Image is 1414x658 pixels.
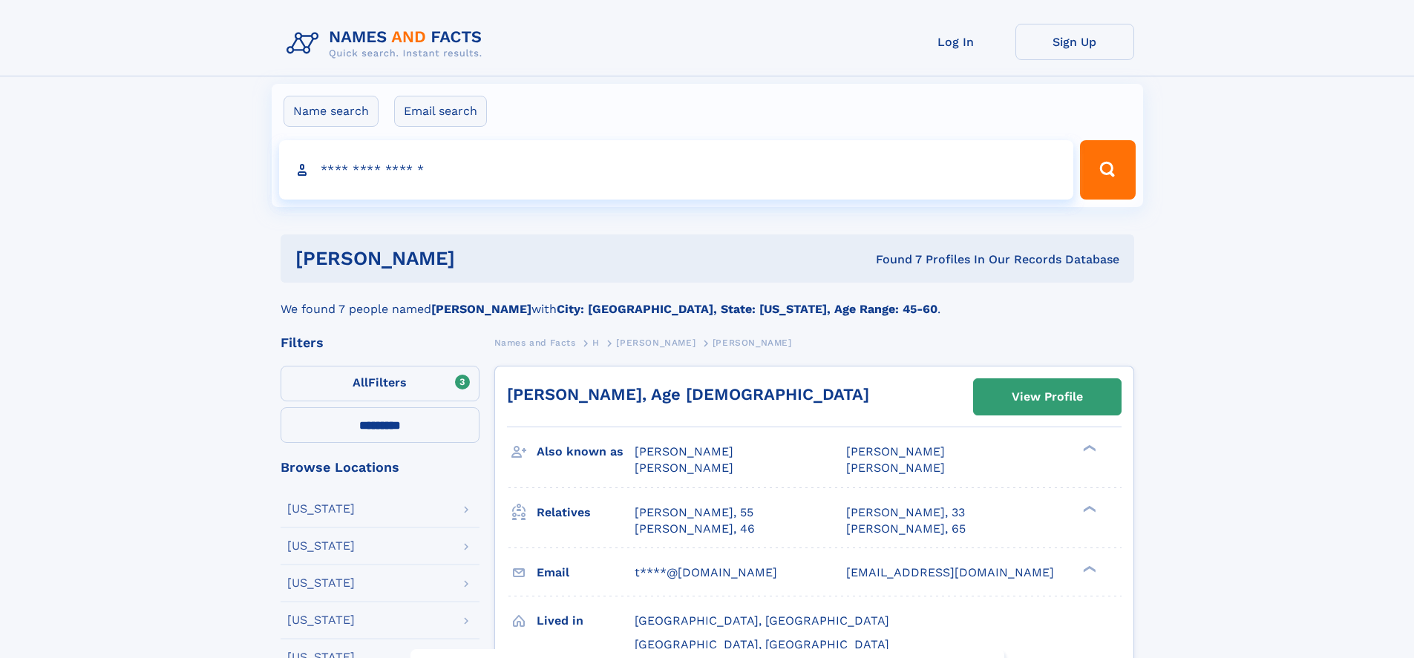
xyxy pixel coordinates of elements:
[431,302,531,316] b: [PERSON_NAME]
[635,504,753,521] a: [PERSON_NAME], 55
[507,385,869,404] a: [PERSON_NAME], Age [DEMOGRAPHIC_DATA]
[537,439,635,464] h3: Also known as
[1015,24,1134,60] a: Sign Up
[281,461,479,474] div: Browse Locations
[295,249,666,268] h1: [PERSON_NAME]
[592,338,600,348] span: H
[592,333,600,352] a: H
[279,140,1074,200] input: search input
[616,333,695,352] a: [PERSON_NAME]
[284,96,379,127] label: Name search
[616,338,695,348] span: [PERSON_NAME]
[635,521,755,537] a: [PERSON_NAME], 46
[1079,504,1097,513] div: ❯
[635,637,889,651] span: [GEOGRAPHIC_DATA], [GEOGRAPHIC_DATA]
[635,461,733,475] span: [PERSON_NAME]
[713,338,792,348] span: [PERSON_NAME]
[287,577,355,589] div: [US_STATE]
[537,560,635,585] h3: Email
[1012,380,1083,414] div: View Profile
[287,614,355,626] div: [US_STATE]
[281,24,494,64] img: Logo Names and Facts
[1079,564,1097,573] div: ❯
[974,379,1121,415] a: View Profile
[1080,140,1135,200] button: Search Button
[281,366,479,401] label: Filters
[287,503,355,515] div: [US_STATE]
[897,24,1015,60] a: Log In
[1079,444,1097,453] div: ❯
[537,608,635,634] h3: Lived in
[635,444,733,458] span: [PERSON_NAME]
[353,375,368,389] span: All
[635,613,889,628] span: [GEOGRAPHIC_DATA], [GEOGRAPHIC_DATA]
[281,283,1134,318] div: We found 7 people named with .
[287,540,355,552] div: [US_STATE]
[281,336,479,349] div: Filters
[494,333,576,352] a: Names and Facts
[846,521,966,537] a: [PERSON_NAME], 65
[846,565,1054,579] span: [EMAIL_ADDRESS][DOMAIN_NAME]
[665,251,1119,268] div: Found 7 Profiles In Our Records Database
[846,461,945,475] span: [PERSON_NAME]
[394,96,487,127] label: Email search
[557,302,937,316] b: City: [GEOGRAPHIC_DATA], State: [US_STATE], Age Range: 45-60
[846,504,965,521] a: [PERSON_NAME], 33
[846,444,945,458] span: [PERSON_NAME]
[537,500,635,525] h3: Relatives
